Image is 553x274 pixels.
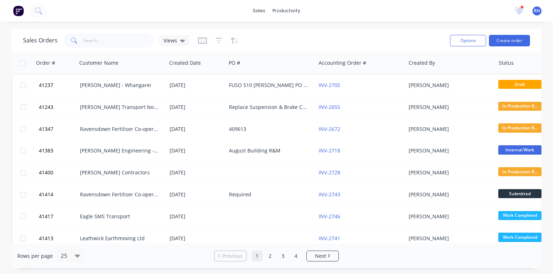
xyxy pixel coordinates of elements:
[80,169,160,176] div: [PERSON_NAME] Contractors
[319,104,340,110] a: INV-2655
[80,82,160,89] div: [PERSON_NAME] - Whangarei
[229,147,309,154] div: August Building R&M
[37,184,80,205] button: 41414
[409,169,489,176] div: [PERSON_NAME]
[249,5,269,16] div: sales
[499,59,514,67] div: Status
[498,80,541,89] span: Draft
[229,104,309,111] div: Replace Suspension & Brake Components on 2A Tank Trailer
[169,59,201,67] div: Created Date
[269,5,304,16] div: productivity
[319,169,340,176] a: INV-2728
[79,59,118,67] div: Customer Name
[498,102,541,111] span: In Production R...
[229,125,309,133] div: 409613
[170,82,223,89] div: [DATE]
[37,140,80,161] button: 41383
[170,191,223,198] div: [DATE]
[13,5,24,16] img: Factory
[23,37,58,44] h1: Sales Orders
[319,147,340,154] a: INV-2718
[170,147,223,154] div: [DATE]
[229,191,309,198] div: Required
[498,189,541,198] span: Submitted
[315,252,326,260] span: Next
[39,82,53,89] span: 41237
[211,251,342,261] ul: Pagination
[215,252,246,260] a: Previous page
[80,235,160,242] div: Leathwick Earthmoving Ltd
[37,206,80,227] button: 41417
[80,191,160,198] div: Ravensdown Fertiliser Co-operative
[319,59,366,67] div: Accounting Order #
[252,251,262,261] a: Page 1 is your current page
[39,235,53,242] span: 41413
[498,145,541,154] span: Internal Work
[39,191,53,198] span: 41414
[319,125,340,132] a: INV-2672
[319,191,340,198] a: INV-2743
[319,235,340,242] a: INV-2741
[409,82,489,89] div: [PERSON_NAME]
[37,74,80,96] button: 41237
[450,35,486,46] button: Options
[409,213,489,220] div: [PERSON_NAME]
[170,235,223,242] div: [DATE]
[229,59,240,67] div: PO #
[498,233,541,242] span: Work Completed
[409,147,489,154] div: [PERSON_NAME]
[409,191,489,198] div: [PERSON_NAME]
[498,167,541,176] span: In Production R...
[222,252,243,260] span: Previous
[80,213,160,220] div: Eagle SMS Transport
[37,118,80,140] button: 41347
[498,123,541,132] span: In Production R...
[39,125,53,133] span: 41347
[80,147,160,154] div: [PERSON_NAME] Engineering - Building R M
[37,96,80,118] button: 41243
[80,104,160,111] div: [PERSON_NAME] Transport Northland
[278,251,288,261] a: Page 3
[170,213,223,220] div: [DATE]
[409,125,489,133] div: [PERSON_NAME]
[170,125,223,133] div: [DATE]
[229,82,309,89] div: FUSO 510 [PERSON_NAME] PO 825751
[80,125,160,133] div: Ravensdown Fertiliser Co-operative
[307,252,338,260] a: Next page
[319,213,340,220] a: INV-2746
[265,251,275,261] a: Page 2
[39,104,53,111] span: 41243
[489,35,530,46] button: Create order
[39,213,53,220] span: 41417
[37,228,80,249] button: 41413
[39,147,53,154] span: 41383
[409,59,435,67] div: Created By
[409,235,489,242] div: [PERSON_NAME]
[37,162,80,183] button: 41400
[291,251,301,261] a: Page 4
[163,37,177,44] span: Views
[17,252,53,260] span: Rows per page
[39,169,53,176] span: 41400
[170,169,223,176] div: [DATE]
[319,82,340,88] a: INV-2705
[409,104,489,111] div: [PERSON_NAME]
[534,8,540,14] span: RH
[170,104,223,111] div: [DATE]
[84,33,154,48] input: Search...
[36,59,55,67] div: Order #
[498,211,541,220] span: Work Completed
